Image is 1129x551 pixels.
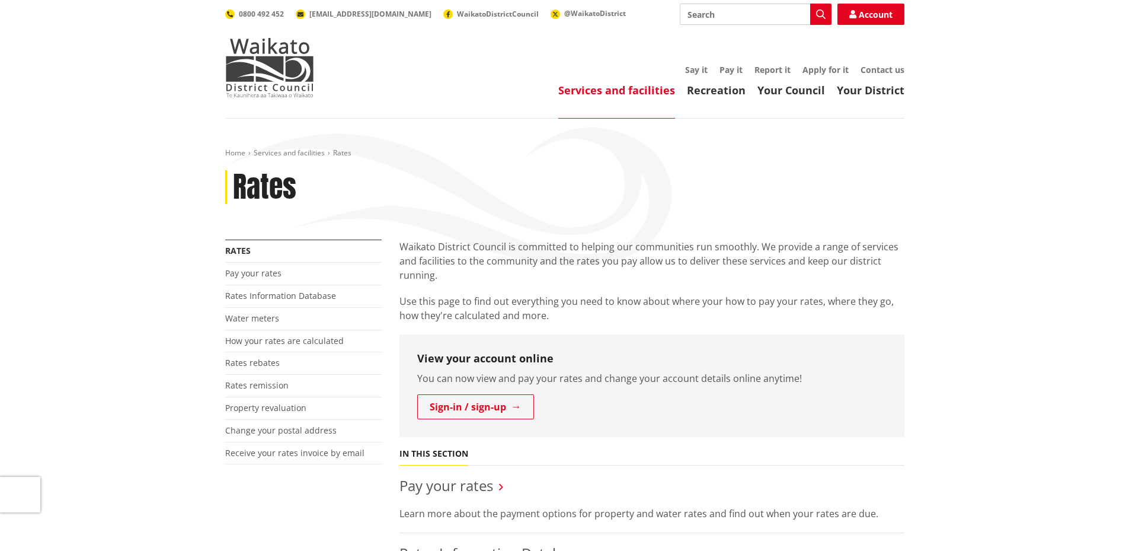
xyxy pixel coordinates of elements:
h5: In this section [399,449,468,459]
nav: breadcrumb [225,148,904,158]
p: Learn more about the payment options for property and water rates and find out when your rates ar... [399,507,904,521]
span: [EMAIL_ADDRESS][DOMAIN_NAME] [309,9,431,19]
a: Rates remission [225,380,289,391]
a: @WaikatoDistrict [551,8,626,18]
span: WaikatoDistrictCouncil [457,9,539,19]
a: Services and facilities [558,83,675,97]
a: Pay it [719,64,743,75]
a: Say it [685,64,708,75]
p: Use this page to find out everything you need to know about where your how to pay your rates, whe... [399,294,904,323]
span: Rates [333,148,351,158]
a: Pay your rates [399,476,493,495]
a: How your rates are calculated [225,335,344,346]
p: Waikato District Council is committed to helping our communities run smoothly. We provide a range... [399,240,904,282]
a: Recreation [687,83,746,97]
a: Contact us [861,64,904,75]
a: Sign-in / sign-up [417,394,534,419]
a: Apply for it [802,64,849,75]
a: Rates rebates [225,357,280,368]
a: Water meters [225,313,279,324]
h1: Rates [233,170,296,205]
p: You can now view and pay your rates and change your account details online anytime! [417,371,887,386]
a: Account [837,4,904,25]
a: WaikatoDistrictCouncil [443,9,539,19]
a: Services and facilities [254,148,325,158]
a: Property revaluation [225,402,306,413]
input: Search input [680,4,831,25]
a: [EMAIL_ADDRESS][DOMAIN_NAME] [296,9,431,19]
a: Pay your rates [225,267,282,279]
a: 0800 492 452 [225,9,284,19]
span: @WaikatoDistrict [564,8,626,18]
a: Your Council [757,83,825,97]
a: Your District [837,83,904,97]
span: 0800 492 452 [239,9,284,19]
a: Change your postal address [225,425,337,436]
img: Waikato District Council - Te Kaunihera aa Takiwaa o Waikato [225,38,314,97]
a: Home [225,148,245,158]
h3: View your account online [417,352,887,365]
a: Rates [225,245,251,256]
a: Report it [754,64,791,75]
a: Receive your rates invoice by email [225,447,364,458]
a: Rates Information Database [225,290,336,301]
